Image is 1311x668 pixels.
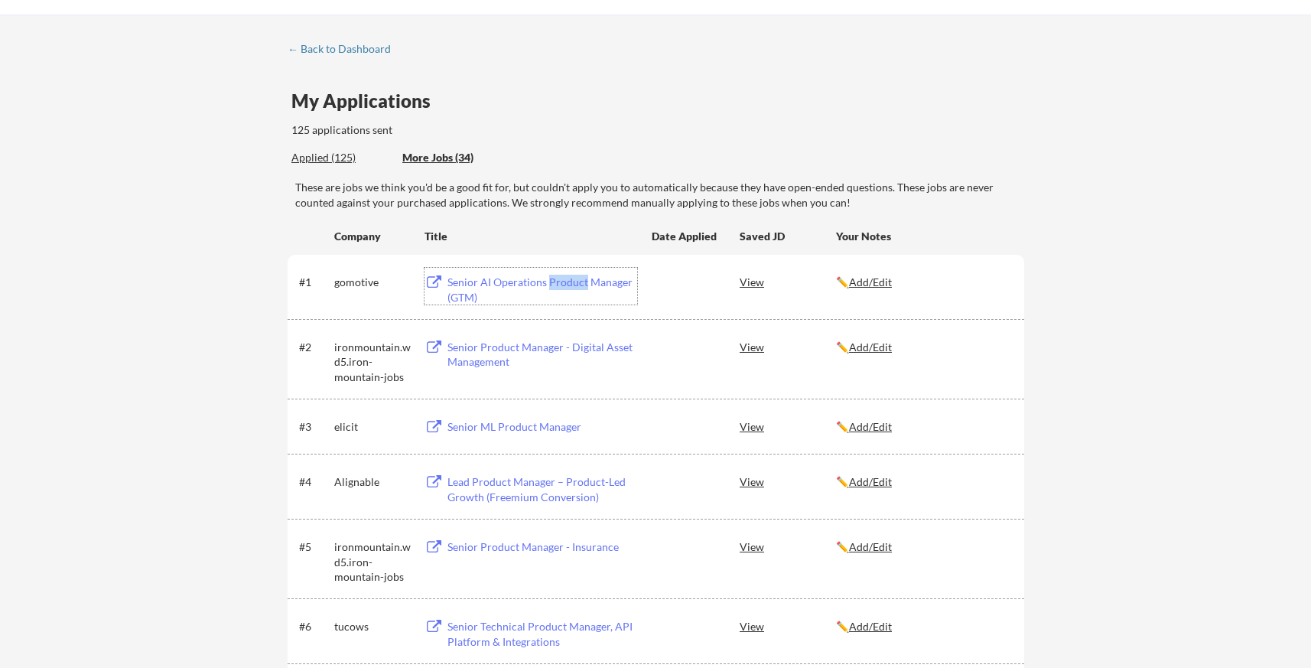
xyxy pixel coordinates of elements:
div: Senior Product Manager - Digital Asset Management [447,340,637,370]
div: ✏️ [836,340,1010,355]
u: Add/Edit [849,275,892,288]
div: Senior Technical Product Manager, API Platform & Integrations [447,619,637,649]
div: ✏️ [836,275,1010,290]
div: Alignable [334,474,411,490]
div: Senior AI Operations Product Manager (GTM) [447,275,637,305]
div: gomotive [334,275,411,290]
div: These are all the jobs you've been applied to so far. [291,150,391,166]
div: #6 [299,619,329,634]
div: Company [334,229,411,244]
div: ✏️ [836,474,1010,490]
div: More Jobs (34) [402,150,515,165]
div: ironmountain.wd5.iron-mountain-jobs [334,340,411,385]
div: Saved JD [740,222,836,249]
div: tucows [334,619,411,634]
div: 125 applications sent [291,122,587,138]
u: Add/Edit [849,420,892,433]
div: View [740,468,836,495]
div: #1 [299,275,329,290]
div: elicit [334,419,411,435]
div: View [740,412,836,440]
u: Add/Edit [849,540,892,553]
div: Your Notes [836,229,1010,244]
u: Add/Edit [849,475,892,488]
div: These are jobs we think you'd be a good fit for, but couldn't apply you to automatically because ... [295,180,1024,210]
div: #2 [299,340,329,355]
div: View [740,533,836,560]
div: Applied (125) [291,150,391,165]
div: Lead Product Manager – Product-Led Growth (Freemium Conversion) [447,474,637,504]
div: View [740,333,836,360]
div: View [740,612,836,640]
u: Add/Edit [849,620,892,633]
div: Title [425,229,637,244]
u: Add/Edit [849,341,892,354]
div: Senior ML Product Manager [447,419,637,435]
div: ✏️ [836,619,1010,634]
div: #5 [299,539,329,555]
div: Date Applied [652,229,719,244]
div: ✏️ [836,539,1010,555]
div: My Applications [291,92,443,110]
div: #3 [299,419,329,435]
div: Senior Product Manager - Insurance [447,539,637,555]
div: #4 [299,474,329,490]
div: View [740,268,836,295]
div: These are job applications we think you'd be a good fit for, but couldn't apply you to automatica... [402,150,515,166]
a: ← Back to Dashboard [288,43,402,58]
div: ironmountain.wd5.iron-mountain-jobs [334,539,411,585]
div: ✏️ [836,419,1010,435]
div: ← Back to Dashboard [288,44,402,54]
